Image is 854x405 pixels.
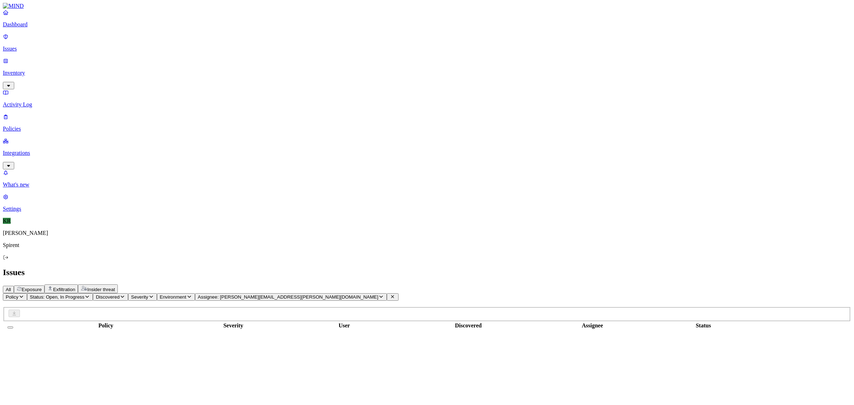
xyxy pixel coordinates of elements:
[3,21,851,28] p: Dashboard
[3,101,851,108] p: Activity Log
[3,182,851,188] p: What's new
[3,114,851,132] a: Policies
[53,287,75,292] span: Exfiltration
[3,126,851,132] p: Policies
[3,268,851,277] h2: Issues
[22,287,42,292] span: Exposure
[3,206,851,212] p: Settings
[3,33,851,52] a: Issues
[3,3,24,9] img: MIND
[3,9,851,28] a: Dashboard
[6,294,19,300] span: Policy
[3,58,851,88] a: Inventory
[3,138,851,168] a: Integrations
[131,294,148,300] span: Severity
[3,218,11,224] span: KR
[3,46,851,52] p: Issues
[195,322,272,329] div: Severity
[3,150,851,156] p: Integrations
[3,89,851,108] a: Activity Log
[521,322,664,329] div: Assignee
[198,294,378,300] span: Assignee: [PERSON_NAME][EMAIL_ADDRESS][PERSON_NAME][DOMAIN_NAME]
[30,294,84,300] span: Status: Open, In Progress
[273,322,415,329] div: User
[7,326,13,328] button: Select all
[87,287,115,292] span: Insider threat
[3,242,851,248] p: Spirent
[3,3,851,9] a: MIND
[18,322,194,329] div: Policy
[665,322,742,329] div: Status
[96,294,120,300] span: Discovered
[3,194,851,212] a: Settings
[417,322,520,329] div: Discovered
[3,70,851,76] p: Inventory
[3,169,851,188] a: What's new
[6,287,11,292] span: All
[160,294,186,300] span: Environment
[3,230,851,236] p: [PERSON_NAME]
